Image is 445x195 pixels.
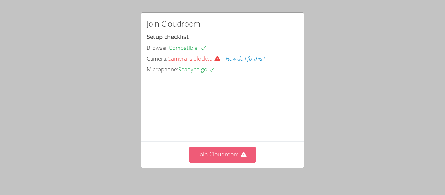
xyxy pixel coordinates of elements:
[178,65,215,73] span: Ready to go!
[167,55,226,62] span: Camera is blocked
[147,33,189,41] span: Setup checklist
[147,55,167,62] span: Camera:
[189,147,256,163] button: Join Cloudroom
[169,44,207,51] span: Compatible
[226,54,265,63] button: How do I fix this?
[147,44,169,51] span: Browser:
[147,65,178,73] span: Microphone:
[147,18,200,30] h2: Join Cloudroom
